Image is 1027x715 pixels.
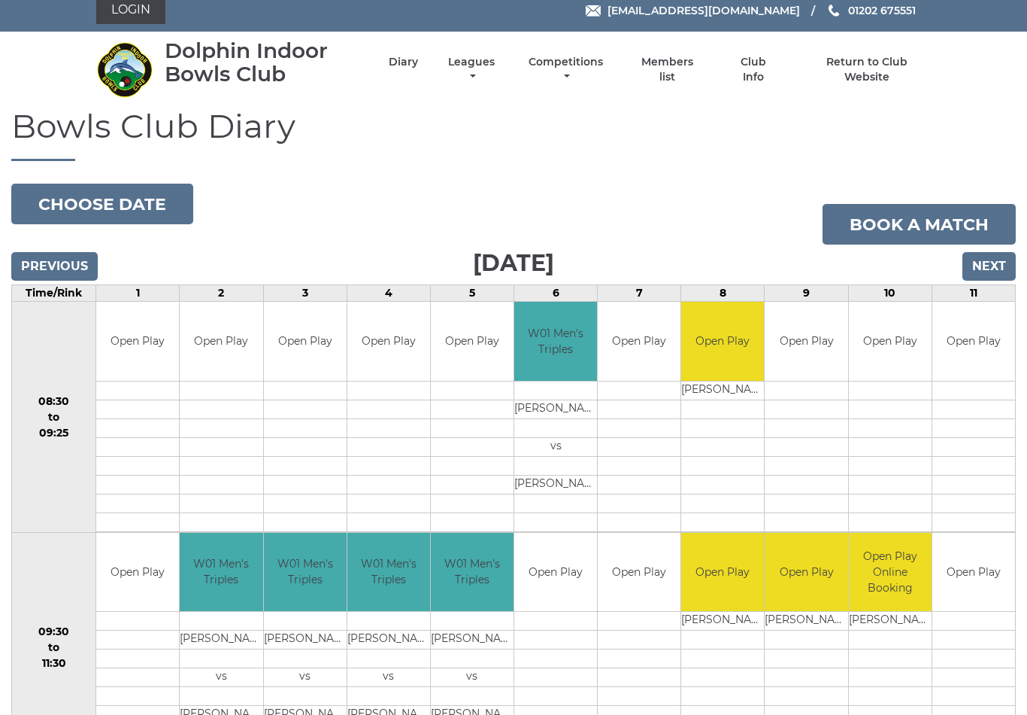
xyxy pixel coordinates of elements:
[849,612,932,631] td: [PERSON_NAME]
[932,302,1015,381] td: Open Play
[431,533,513,612] td: W01 Men's Triples
[347,285,430,302] td: 4
[12,302,96,533] td: 08:30 to 09:25
[823,204,1016,245] a: Book a match
[848,4,916,17] span: 01202 675551
[681,381,764,400] td: [PERSON_NAME]
[431,668,513,687] td: vs
[514,285,598,302] td: 6
[180,285,263,302] td: 2
[347,668,430,687] td: vs
[586,2,800,19] a: Email [EMAIL_ADDRESS][DOMAIN_NAME]
[681,302,764,381] td: Open Play
[96,302,179,381] td: Open Play
[12,285,96,302] td: Time/Rink
[765,612,847,631] td: [PERSON_NAME]
[347,631,430,650] td: [PERSON_NAME]
[765,533,847,612] td: Open Play
[431,302,513,381] td: Open Play
[729,55,777,84] a: Club Info
[826,2,916,19] a: Phone us 01202 675551
[444,55,498,84] a: Leagues
[430,285,513,302] td: 5
[514,400,597,418] td: [PERSON_NAME]
[180,533,262,612] td: W01 Men's Triples
[598,285,681,302] td: 7
[11,108,1016,161] h1: Bowls Club Diary
[633,55,702,84] a: Members list
[681,285,765,302] td: 8
[681,612,764,631] td: [PERSON_NAME]
[96,285,180,302] td: 1
[264,302,347,381] td: Open Play
[849,302,932,381] td: Open Play
[598,302,680,381] td: Open Play
[514,437,597,456] td: vs
[829,5,839,17] img: Phone us
[263,285,347,302] td: 3
[932,285,1015,302] td: 11
[804,55,931,84] a: Return to Club Website
[765,285,848,302] td: 9
[180,302,262,381] td: Open Play
[607,4,800,17] span: [EMAIL_ADDRESS][DOMAIN_NAME]
[264,533,347,612] td: W01 Men's Triples
[431,631,513,650] td: [PERSON_NAME]
[514,302,597,381] td: W01 Men's Triples
[96,41,153,98] img: Dolphin Indoor Bowls Club
[681,533,764,612] td: Open Play
[347,302,430,381] td: Open Play
[264,631,347,650] td: [PERSON_NAME]
[514,475,597,494] td: [PERSON_NAME]
[96,533,179,612] td: Open Play
[598,533,680,612] td: Open Play
[514,533,597,612] td: Open Play
[932,533,1015,612] td: Open Play
[264,668,347,687] td: vs
[389,55,418,69] a: Diary
[525,55,607,84] a: Competitions
[11,252,98,281] input: Previous
[11,184,193,224] button: Choose date
[849,533,932,612] td: Open Play Online Booking
[165,39,362,86] div: Dolphin Indoor Bowls Club
[586,5,601,17] img: Email
[180,631,262,650] td: [PERSON_NAME]
[347,533,430,612] td: W01 Men's Triples
[180,668,262,687] td: vs
[848,285,932,302] td: 10
[765,302,847,381] td: Open Play
[962,252,1016,281] input: Next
